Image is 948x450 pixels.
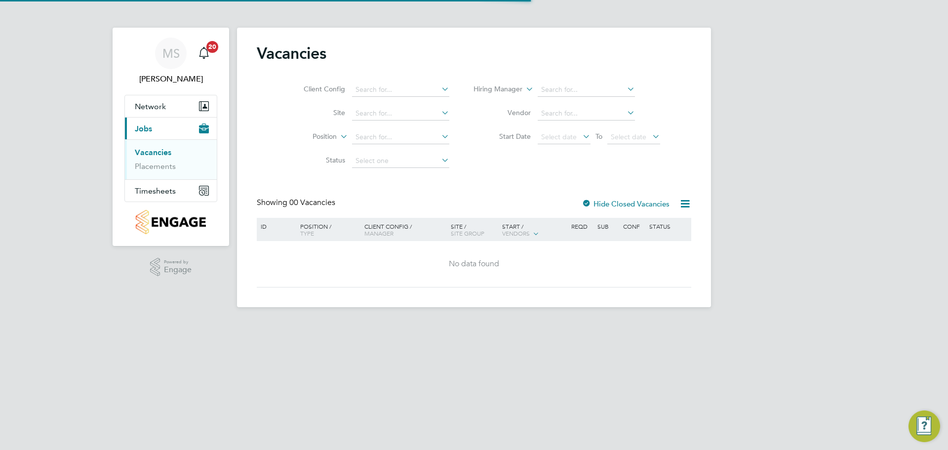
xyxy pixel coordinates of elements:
div: Jobs [125,139,217,179]
input: Search for... [538,107,635,121]
label: Status [288,156,345,164]
div: Client Config / [362,218,448,242]
div: Start / [500,218,569,243]
span: Mark Steadman [124,73,217,85]
input: Search for... [352,83,449,97]
span: Site Group [451,229,484,237]
button: Jobs [125,118,217,139]
div: Conf [621,218,646,235]
a: Placements [135,162,176,171]
label: Position [280,132,337,142]
span: Vendors [502,229,530,237]
label: Hide Closed Vacancies [582,199,670,208]
div: Reqd [569,218,594,235]
nav: Main navigation [113,28,229,246]
div: No data found [258,259,690,269]
div: Site / [448,218,500,242]
div: Status [647,218,690,235]
div: ID [258,218,293,235]
label: Site [288,108,345,117]
input: Search for... [352,130,449,144]
span: MS [162,47,180,60]
div: Sub [595,218,621,235]
img: countryside-properties-logo-retina.png [136,210,205,234]
label: Vendor [474,108,531,117]
button: Engage Resource Center [908,410,940,442]
span: Type [300,229,314,237]
div: Position / [293,218,362,242]
span: Timesheets [135,186,176,196]
label: Hiring Manager [466,84,522,94]
a: 20 [194,38,214,69]
span: 20 [206,41,218,53]
input: Search for... [352,107,449,121]
span: Powered by [164,258,192,266]
button: Network [125,95,217,117]
a: MS[PERSON_NAME] [124,38,217,85]
div: Showing [257,198,337,208]
label: Client Config [288,84,345,93]
span: Select date [541,132,577,141]
input: Select one [352,154,449,168]
span: Jobs [135,124,152,133]
span: To [592,130,605,143]
span: 00 Vacancies [289,198,335,207]
h2: Vacancies [257,43,326,63]
span: Manager [364,229,394,237]
a: Powered byEngage [150,258,192,277]
span: Engage [164,266,192,274]
span: Select date [611,132,646,141]
input: Search for... [538,83,635,97]
a: Go to home page [124,210,217,234]
a: Vacancies [135,148,171,157]
button: Timesheets [125,180,217,202]
label: Start Date [474,132,531,141]
span: Network [135,102,166,111]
